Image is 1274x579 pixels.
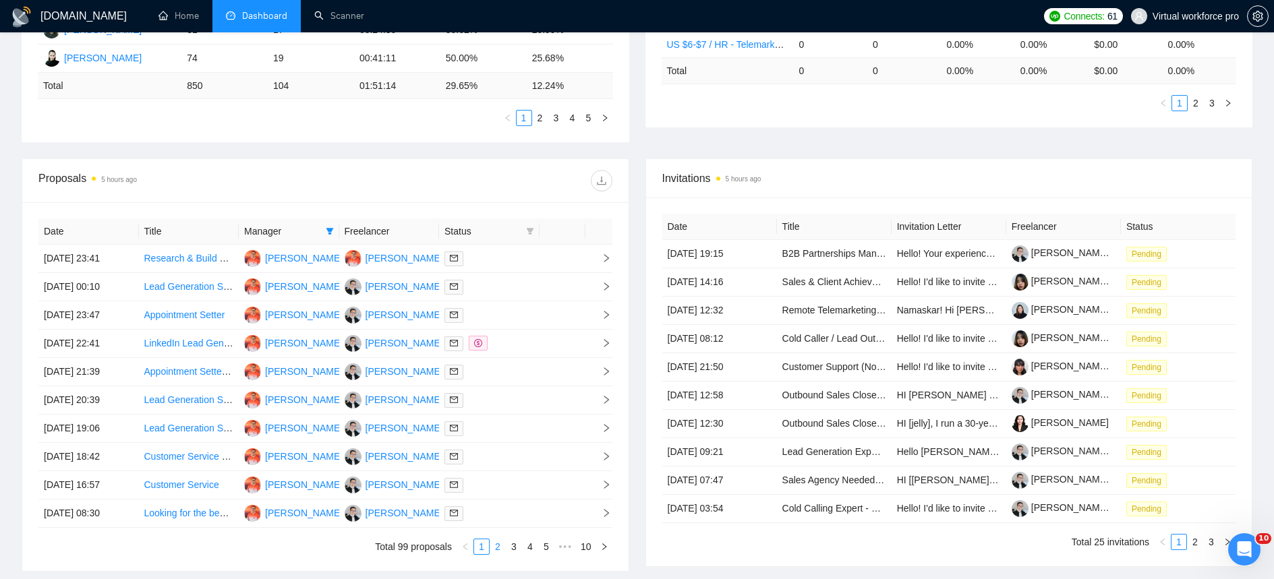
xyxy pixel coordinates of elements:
[591,338,611,348] span: right
[366,506,523,520] div: [PERSON_NAME] [PERSON_NAME]
[1015,31,1089,57] td: 0.00%
[244,448,261,465] img: DE
[366,336,523,351] div: [PERSON_NAME] [PERSON_NAME]
[1012,472,1029,489] img: c1AyKq6JICviXaEpkmdqJS9d0fu8cPtAjDADDsaqrL33dmlxerbgAEFrRdAYEnyeyq
[265,506,343,520] div: [PERSON_NAME]
[265,336,343,351] div: [PERSON_NAME]
[777,353,892,382] td: Customer Support (Non-Voice, Strong English Required)
[591,175,612,186] span: download
[1247,11,1269,22] a: setting
[1012,245,1029,262] img: c1AyKq6JICviXaEpkmdqJS9d0fu8cPtAjDADDsaqrL33dmlxerbgAEFrRdAYEnyeyq
[244,307,261,324] img: DE
[139,358,239,386] td: Appointment Setter for Roofing and Hail Damage Services
[1126,248,1172,259] a: Pending
[1126,475,1172,485] a: Pending
[450,311,458,319] span: mail
[516,110,532,126] li: 1
[782,276,942,287] a: Sales & Client Achievement Specialist
[244,477,261,493] img: DE
[268,44,354,73] td: 19
[1126,445,1167,460] span: Pending
[1089,31,1162,57] td: $0.00
[326,227,334,235] span: filter
[366,421,523,435] div: [PERSON_NAME] [PERSON_NAME]
[144,253,409,264] a: Research & Build Contact List of Construction Firms in the U.S.
[532,110,548,126] li: 2
[596,539,612,555] button: right
[577,539,596,554] a: 10
[591,480,611,489] span: right
[517,111,531,125] a: 1
[1126,275,1167,290] span: Pending
[1223,538,1232,546] span: right
[144,366,388,377] a: Appointment Setter for Roofing and Hail Damage Services
[1204,95,1220,111] li: 3
[777,268,892,297] td: Sales & Client Achievement Specialist
[101,176,137,183] time: 5 hours ago
[591,395,611,404] span: right
[782,248,1181,259] a: B2B Partnerships Manager — Help Us Bring Feminine Empowerment to Leading Organizations
[1126,332,1167,346] span: Pending
[244,505,261,522] img: DE
[244,278,261,295] img: DE
[1012,247,1189,258] a: [PERSON_NAME] [PERSON_NAME]
[345,507,523,518] a: LB[PERSON_NAME] [PERSON_NAME]
[662,268,777,297] td: [DATE] 14:16
[1126,388,1167,403] span: Pending
[1159,538,1167,546] span: left
[662,410,777,438] td: [DATE] 12:30
[1219,534,1236,550] button: right
[450,481,458,489] span: mail
[1012,302,1029,319] img: c1ksmbWccP7Ft0ja9gPZx79HyjWLN4mwFa7Fe5OcoMxAo_zGQJiVMvR-ubpl2dxKTl
[777,325,892,353] td: Cold Caller / Lead Outreach Specialist
[506,539,522,555] li: 3
[1256,533,1271,544] span: 10
[139,386,239,415] td: Lead Generation Specialist for USA Real Estate Agencies
[565,111,580,125] a: 4
[265,477,343,492] div: [PERSON_NAME]
[777,438,892,466] td: Lead Generation Expert / Telemarketer
[38,386,139,415] td: [DATE] 20:39
[777,410,892,438] td: Outbound Sales Closer for Warm Leads
[1012,330,1029,347] img: c1fODwZsz5Fak3Hn876IX78oy_Rm60z6iPw_PJyZW1ox3cU6SluZIif8p2NurrcB7o
[1012,304,1198,315] a: [PERSON_NAME] B [PERSON_NAME]
[504,114,512,122] span: left
[662,382,777,410] td: [DATE] 12:58
[1064,9,1105,24] span: Connects:
[576,539,596,555] li: 10
[64,51,142,65] div: [PERSON_NAME]
[782,390,950,400] a: Outbound Sales Closer for Warm Leads
[1205,96,1219,111] a: 3
[600,543,608,551] span: right
[38,273,139,301] td: [DATE] 00:10
[345,337,523,348] a: LB[PERSON_NAME] [PERSON_NAME]
[1220,95,1236,111] li: Next Page
[244,309,343,319] a: DE[PERSON_NAME]
[1126,361,1172,372] a: Pending
[144,508,311,518] a: Looking for the best Call Center agents!
[440,44,527,73] td: 50.00%
[38,218,139,245] th: Date
[500,110,516,126] li: Previous Page
[662,297,777,325] td: [DATE] 12:32
[11,6,32,28] img: logo
[1049,11,1060,22] img: upwork-logo.png
[777,297,892,325] td: Remote Telemarketing Associate
[662,325,777,353] td: [DATE] 08:12
[1220,95,1236,111] button: right
[139,218,239,245] th: Title
[354,44,440,73] td: 00:41:11
[782,446,945,457] a: Lead Generation Expert / Telemarketer
[244,394,343,404] a: DE[PERSON_NAME]
[144,281,361,292] a: Lead Generation Specialist for USA Fitness Centers
[941,31,1014,57] td: 0.00%
[265,307,343,322] div: [PERSON_NAME]
[591,253,611,263] span: right
[1012,387,1029,404] img: c1AyKq6JICviXaEpkmdqJS9d0fu8cPtAjDADDsaqrL33dmlxerbgAEFrRdAYEnyeyq
[339,218,440,245] th: Freelancer
[345,363,361,380] img: LB
[782,475,1005,485] a: Sales Agency Needed for Lead Sourcing and Closing
[345,420,361,437] img: LB
[1171,95,1188,111] li: 1
[1172,96,1187,111] a: 1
